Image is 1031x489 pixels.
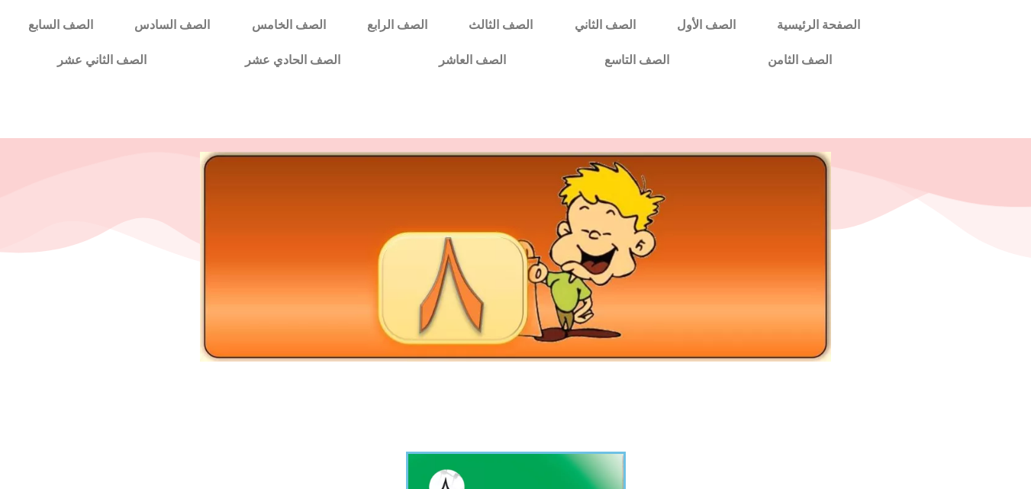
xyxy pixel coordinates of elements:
a: الصف السابع [8,8,114,43]
a: الصف العاشر [389,43,555,78]
a: الصف الحادي عشر [195,43,389,78]
a: الصف السادس [114,8,230,43]
a: الصف الثاني عشر [8,43,195,78]
a: الصف الثاني [554,8,656,43]
a: الصف الثامن [718,43,881,78]
a: الصف التاسع [555,43,718,78]
a: الصف الخامس [231,8,346,43]
a: الصف الرابع [346,8,448,43]
a: الصف الثالث [448,8,553,43]
a: الصفحة الرئيسية [756,8,881,43]
a: الصف الأول [656,8,756,43]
